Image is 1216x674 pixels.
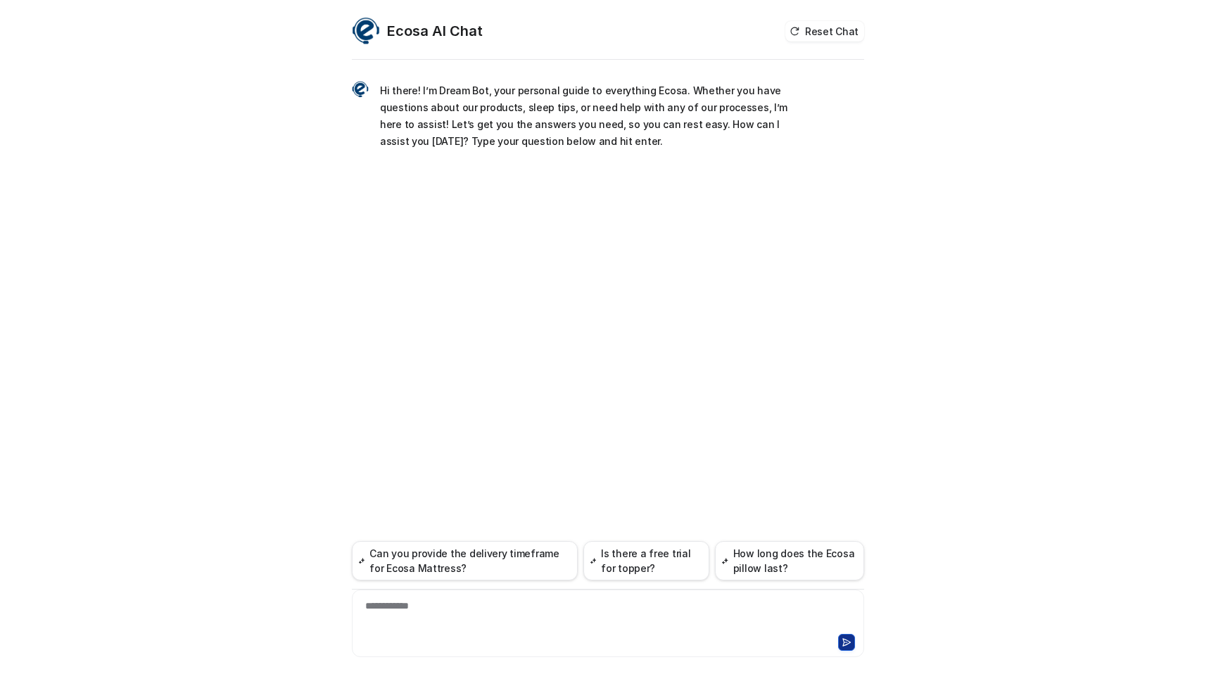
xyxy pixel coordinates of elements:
[380,82,792,150] p: Hi there! I’m Dream Bot, your personal guide to everything Ecosa. Whether you have questions abou...
[387,21,483,41] h2: Ecosa AI Chat
[785,21,864,42] button: Reset Chat
[715,541,864,580] button: How long does the Ecosa pillow last?
[352,17,380,45] img: Widget
[352,541,578,580] button: Can you provide the delivery timeframe for Ecosa Mattress?
[352,81,369,98] img: Widget
[583,541,709,580] button: Is there a free trial for topper?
